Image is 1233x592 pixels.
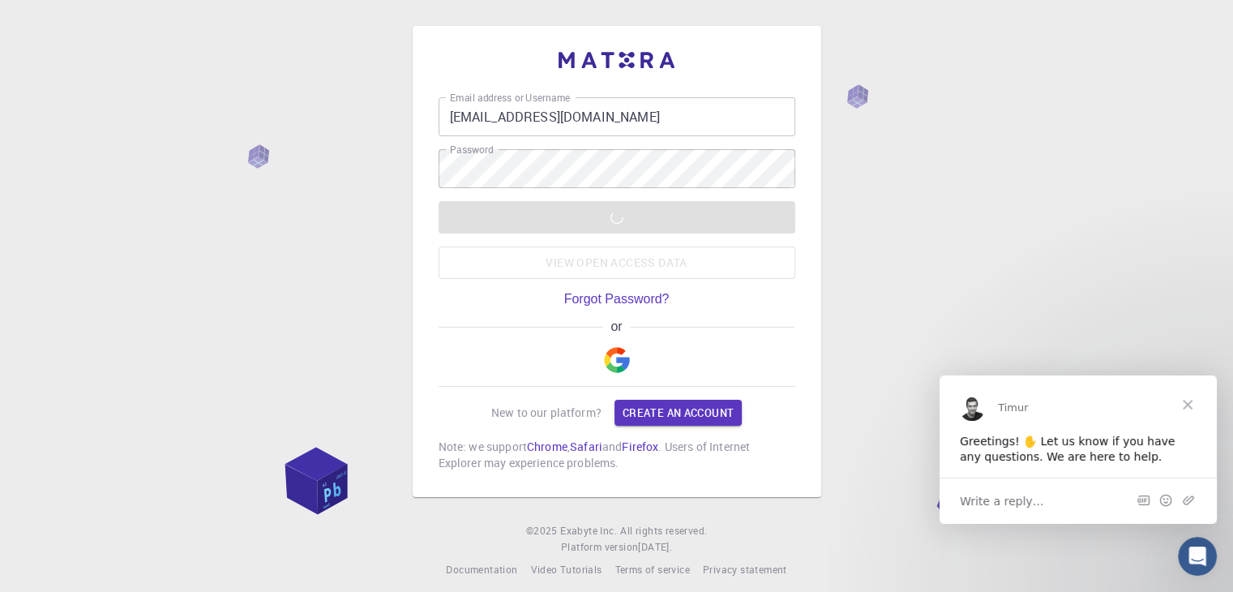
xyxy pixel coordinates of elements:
[614,563,689,576] span: Terms of service
[491,405,602,421] p: New to our platform?
[622,439,658,454] a: Firefox
[439,439,795,471] p: Note: we support , and . Users of Internet Explorer may experience problems.
[446,562,517,578] a: Documentation
[614,562,689,578] a: Terms of service
[603,320,630,334] span: or
[570,439,602,454] a: Safari
[561,539,638,556] span: Platform version
[526,523,560,539] span: © 2025
[703,563,787,576] span: Privacy statement
[564,292,670,307] a: Forgot Password?
[450,91,570,105] label: Email address or Username
[560,524,617,537] span: Exabyte Inc.
[530,563,602,576] span: Video Tutorials
[638,540,672,553] span: [DATE] .
[560,523,617,539] a: Exabyte Inc.
[638,539,672,556] a: [DATE].
[1178,537,1217,576] iframe: Intercom live chat
[604,347,630,373] img: Google
[527,439,567,454] a: Chrome
[940,375,1217,524] iframe: Intercom live chat message
[620,523,707,539] span: All rights reserved.
[446,563,517,576] span: Documentation
[530,562,602,578] a: Video Tutorials
[450,143,493,157] label: Password
[614,400,742,426] a: Create an account
[703,562,787,578] a: Privacy statement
